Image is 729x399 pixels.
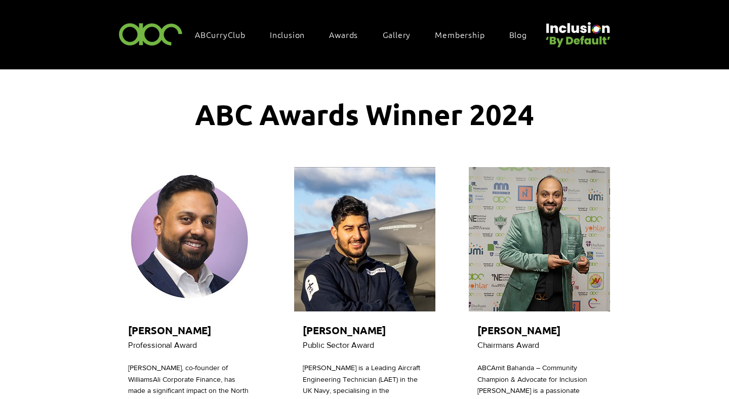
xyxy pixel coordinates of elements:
[435,29,484,40] span: Membership
[303,341,374,349] span: Public Sector Award
[469,167,610,311] img: Amit Bahanda
[477,341,539,349] span: Chairmans Award
[509,29,527,40] span: Blog
[190,24,261,45] a: ABCurryClub
[116,19,186,49] img: ABC-Logo-Blank-Background-01-01-2.png
[504,24,542,45] a: Blog
[294,167,435,311] img: Akmal Akmed
[265,24,320,45] div: Inclusion
[195,29,246,40] span: ABCurryClub
[128,341,197,349] span: Professional Award
[383,29,411,40] span: Gallery
[430,24,500,45] a: Membership
[378,24,426,45] a: Gallery
[329,29,358,40] span: Awards
[542,14,612,49] img: Untitled design (22).png
[119,167,261,311] img: Abu Ali
[190,24,542,45] nav: Site
[195,96,534,132] span: ABC Awards Winner 2024
[324,24,373,45] div: Awards
[477,324,560,337] span: [PERSON_NAME]
[128,324,211,337] span: [PERSON_NAME]
[303,324,386,337] span: [PERSON_NAME]
[270,29,305,40] span: Inclusion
